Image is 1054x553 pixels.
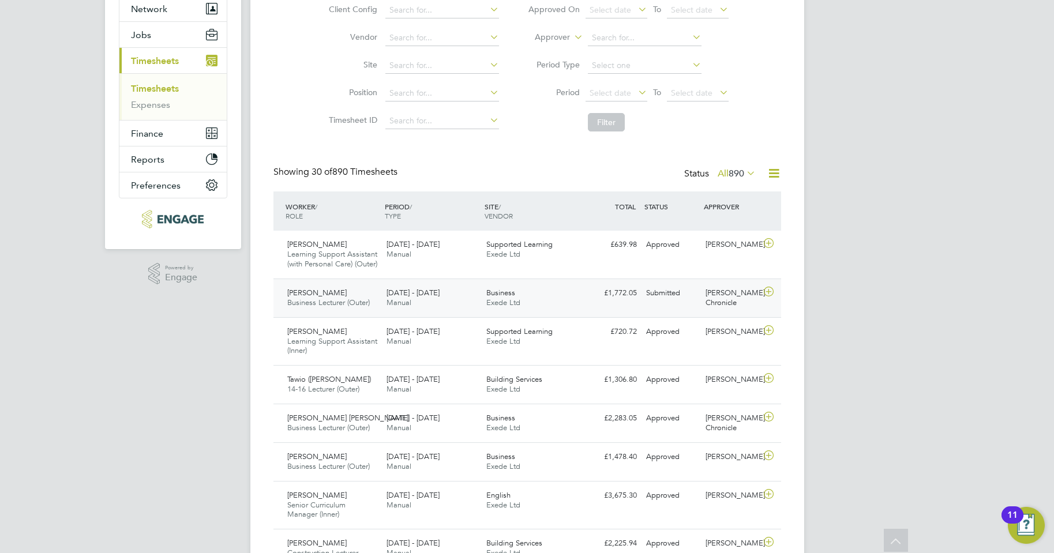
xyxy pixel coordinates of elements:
span: / [410,202,412,211]
span: Manual [387,384,411,394]
span: Exede Ltd [486,461,520,471]
span: Finance [131,128,163,139]
div: Status [684,166,758,182]
span: [DATE] - [DATE] [387,326,440,336]
div: PERIOD [382,196,482,226]
div: £720.72 [582,322,642,341]
div: £1,306.80 [582,370,642,389]
span: [DATE] - [DATE] [387,452,440,461]
span: Business Lecturer (Outer) [287,461,370,471]
div: 11 [1007,515,1018,530]
span: / [498,202,501,211]
span: 30 of [312,166,332,178]
button: Open Resource Center, 11 new notifications [1008,507,1045,544]
span: Powered by [165,263,197,273]
span: Learning Support Assistant (Inner) [287,336,377,356]
span: Engage [165,273,197,283]
span: Manual [387,423,411,432]
span: [PERSON_NAME] [287,538,347,548]
span: Business Lecturer (Outer) [287,298,370,307]
button: Finance [119,121,227,146]
span: [DATE] - [DATE] [387,239,440,249]
img: xede-logo-retina.png [142,210,204,228]
span: Exede Ltd [486,500,520,510]
span: Manual [387,298,411,307]
span: Tawio ([PERSON_NAME]) [287,374,371,384]
span: [PERSON_NAME] [287,490,347,500]
label: Vendor [325,32,377,42]
span: To [650,85,665,100]
span: Business [486,452,515,461]
span: Business [486,288,515,298]
input: Search for... [385,2,499,18]
span: Supported Learning [486,239,553,249]
div: Timesheets [119,73,227,120]
div: £2,283.05 [582,409,642,428]
div: [PERSON_NAME] [701,235,761,254]
a: Timesheets [131,83,179,94]
span: TOTAL [615,202,636,211]
label: Client Config [325,4,377,14]
label: Position [325,87,377,97]
span: Business [486,413,515,423]
span: [DATE] - [DATE] [387,374,440,384]
span: Select date [671,88,712,98]
div: Approved [642,235,702,254]
span: Reports [131,154,164,165]
div: [PERSON_NAME] [701,447,761,467]
div: £2,225.94 [582,534,642,553]
button: Filter [588,113,625,131]
span: Exede Ltd [486,249,520,259]
span: To [650,2,665,17]
button: Preferences [119,172,227,198]
span: English [486,490,511,500]
div: Approved [642,370,702,389]
div: STATUS [642,196,702,217]
span: Preferences [131,180,181,191]
label: Approved On [528,4,580,14]
span: Exede Ltd [486,423,520,432]
div: [PERSON_NAME] [701,370,761,389]
div: Approved [642,409,702,428]
span: Manual [387,461,411,471]
span: Select date [590,5,631,15]
span: Building Services [486,538,542,548]
span: Exede Ltd [486,336,520,346]
div: Approved [642,534,702,553]
span: ROLE [286,211,303,220]
span: [PERSON_NAME] [287,326,347,336]
button: Reports [119,146,227,172]
input: Select one [588,58,702,74]
div: £1,772.05 [582,284,642,303]
a: Go to home page [119,210,227,228]
input: Search for... [385,113,499,129]
label: Period [528,87,580,97]
a: Powered byEngage [148,263,197,285]
span: [DATE] - [DATE] [387,490,440,500]
div: [PERSON_NAME] [701,534,761,553]
label: Approver [518,32,570,43]
span: Exede Ltd [486,384,520,394]
span: [PERSON_NAME] [287,452,347,461]
span: Business Lecturer (Outer) [287,423,370,432]
input: Search for... [385,85,499,101]
span: 890 [729,168,744,179]
span: [PERSON_NAME] [287,288,347,298]
div: [PERSON_NAME] [701,322,761,341]
div: APPROVER [701,196,761,217]
span: Building Services [486,374,542,384]
div: Showing [273,166,400,178]
div: Approved [642,447,702,467]
div: WORKER [283,196,382,226]
div: £1,478.40 [582,447,642,467]
span: Timesheets [131,55,179,66]
div: Approved [642,486,702,505]
span: Manual [387,336,411,346]
div: Submitted [642,284,702,303]
span: [PERSON_NAME] [287,239,347,249]
span: Jobs [131,29,151,40]
span: Manual [387,249,411,259]
span: Senior Curriculum Manager (Inner) [287,500,346,520]
span: 890 Timesheets [312,166,397,178]
label: Period Type [528,59,580,70]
